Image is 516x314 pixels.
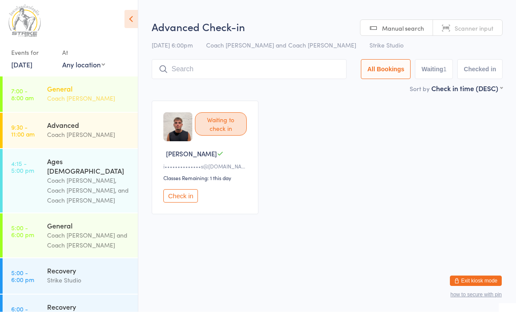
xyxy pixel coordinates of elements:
[47,232,131,252] div: Coach [PERSON_NAME] and Coach [PERSON_NAME]
[47,223,131,232] div: General
[62,62,105,71] div: Any location
[11,226,34,240] time: 5:00 - 6:00 pm
[11,89,34,103] time: 7:00 - 8:00 am
[450,278,502,288] button: Exit kiosk mode
[47,122,131,132] div: Advanced
[443,68,447,75] div: 1
[47,178,131,207] div: Coach [PERSON_NAME], Coach [PERSON_NAME], and Coach [PERSON_NAME]
[163,191,198,205] button: Check in
[152,22,503,36] h2: Advanced Check-in
[369,43,404,51] span: Strike Studio
[163,114,192,143] img: image1735022928.png
[152,43,193,51] span: [DATE] 6:00pm
[455,26,494,35] span: Scanner input
[47,86,131,95] div: General
[361,61,411,81] button: All Bookings
[431,86,503,95] div: Check in time (DESC)
[206,43,356,51] span: Coach [PERSON_NAME] and Coach [PERSON_NAME]
[47,159,131,178] div: Ages [DEMOGRAPHIC_DATA]
[450,294,502,300] button: how to secure with pin
[3,216,138,260] a: 5:00 -6:00 pmGeneralCoach [PERSON_NAME] and Coach [PERSON_NAME]
[3,79,138,114] a: 7:00 -8:00 amGeneralCoach [PERSON_NAME]
[457,61,503,81] button: Checked in
[47,277,131,287] div: Strike Studio
[3,260,138,296] a: 5:00 -6:00 pmRecoveryStrike Studio
[195,114,247,138] div: Waiting to check in
[382,26,424,35] span: Manual search
[47,132,131,142] div: Coach [PERSON_NAME]
[3,115,138,150] a: 9:30 -11:00 amAdvancedCoach [PERSON_NAME]
[47,95,131,105] div: Coach [PERSON_NAME]
[47,268,131,277] div: Recovery
[152,61,347,81] input: Search
[3,151,138,215] a: 4:15 -5:00 pmAges [DEMOGRAPHIC_DATA]Coach [PERSON_NAME], Coach [PERSON_NAME], and Coach [PERSON_N...
[410,86,430,95] label: Sort by
[11,48,54,62] div: Events for
[163,176,249,184] div: Classes Remaining: 1 this day
[415,61,453,81] button: Waiting1
[11,126,35,140] time: 9:30 - 11:00 am
[11,162,34,176] time: 4:15 - 5:00 pm
[163,165,249,172] div: i••••••••••••••s@[DOMAIN_NAME]
[11,271,34,285] time: 5:00 - 6:00 pm
[166,151,217,160] span: [PERSON_NAME]
[9,6,41,39] img: Strike Studio
[62,48,105,62] div: At
[47,304,131,314] div: Recovery
[11,62,32,71] a: [DATE]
